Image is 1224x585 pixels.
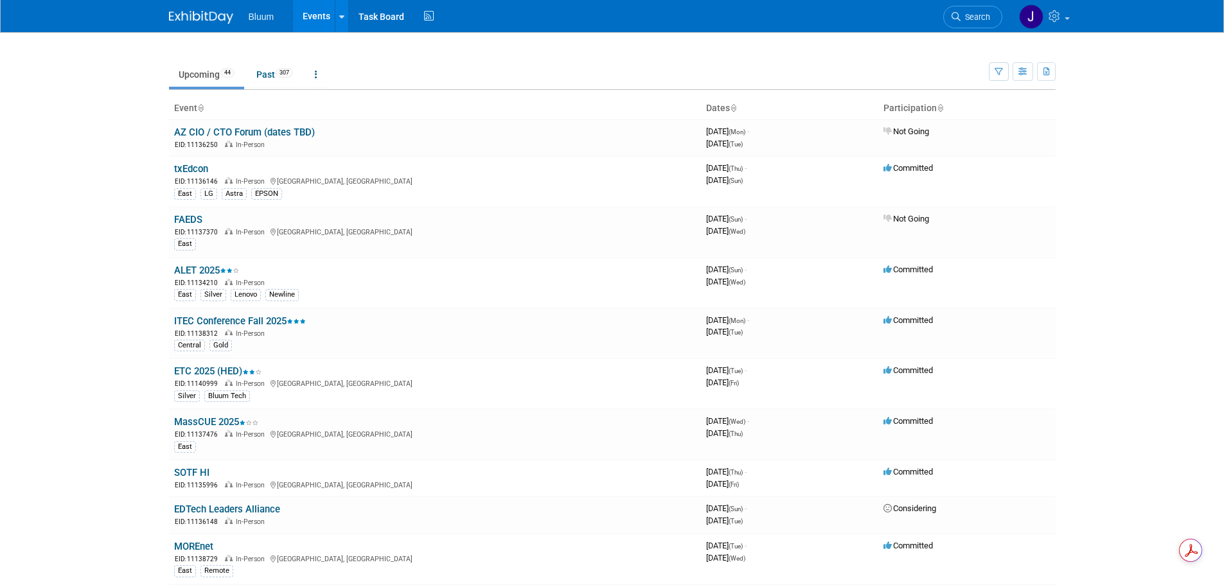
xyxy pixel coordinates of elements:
span: In-Person [236,430,269,439]
span: - [747,127,749,136]
span: In-Person [236,228,269,236]
img: In-Person Event [225,518,233,524]
span: [DATE] [706,163,747,173]
span: (Sun) [729,505,743,512]
a: txEdcon [174,163,208,175]
img: In-Person Event [225,177,233,184]
span: - [745,467,747,476]
span: EID: 11136250 [175,141,223,148]
span: In-Person [236,329,269,338]
img: In-Person Event [225,430,233,437]
img: In-Person Event [225,279,233,285]
div: [GEOGRAPHIC_DATA], [GEOGRAPHIC_DATA] [174,226,696,237]
span: Committed [883,365,933,375]
span: In-Person [236,380,269,388]
span: In-Person [236,555,269,563]
span: [DATE] [706,265,747,274]
img: In-Person Event [225,141,233,147]
th: Event [169,98,701,119]
div: East [174,238,196,250]
span: (Thu) [729,165,743,172]
span: [DATE] [706,365,747,375]
a: Sort by Start Date [730,103,736,113]
span: EID: 11138729 [175,555,223,563]
span: (Tue) [729,543,743,550]
span: (Sun) [729,266,743,274]
div: [GEOGRAPHIC_DATA], [GEOGRAPHIC_DATA] [174,175,696,186]
span: Search [961,12,990,22]
span: - [745,214,747,223]
span: [DATE] [706,416,749,426]
span: EID: 11135996 [175,482,223,489]
span: [DATE] [706,214,747,223]
a: Search [943,6,1002,28]
a: SOTF HI [174,467,209,478]
span: (Tue) [729,141,743,148]
span: Committed [883,315,933,325]
div: Silver [174,390,200,402]
th: Dates [701,98,878,119]
img: In-Person Event [225,380,233,386]
span: (Fri) [729,380,739,387]
span: (Sun) [729,216,743,223]
span: Not Going [883,127,929,136]
span: - [747,416,749,426]
span: - [745,365,747,375]
span: (Wed) [729,279,745,286]
div: EPSON [251,188,282,200]
span: In-Person [236,279,269,287]
th: Participation [878,98,1056,119]
div: Remote [200,565,233,577]
img: In-Person Event [225,555,233,561]
span: [DATE] [706,315,749,325]
div: Silver [200,289,226,301]
img: In-Person Event [225,329,233,336]
span: Committed [883,467,933,476]
a: Past307 [247,62,303,87]
span: In-Person [236,518,269,526]
span: (Wed) [729,555,745,562]
span: (Fri) [729,481,739,488]
span: In-Person [236,141,269,149]
span: (Tue) [729,518,743,525]
div: Astra [222,188,247,200]
span: - [747,315,749,325]
span: Committed [883,541,933,550]
span: - [745,541,747,550]
img: In-Person Event [225,228,233,234]
div: LG [200,188,217,200]
a: AZ CIO / CTO Forum (dates TBD) [174,127,315,138]
span: - [745,265,747,274]
span: [DATE] [706,127,749,136]
span: (Tue) [729,329,743,336]
span: EID: 11134210 [175,279,223,286]
span: Considering [883,503,936,513]
div: East [174,441,196,453]
img: In-Person Event [225,481,233,487]
a: Sort by Participation Type [937,103,943,113]
span: EID: 11138312 [175,330,223,337]
span: [DATE] [706,541,747,550]
span: (Mon) [729,317,745,324]
span: [DATE] [706,479,739,489]
span: EID: 11136148 [175,518,223,525]
span: In-Person [236,177,269,186]
span: [DATE] [706,503,747,513]
div: Bluum Tech [204,390,250,402]
span: 307 [276,68,293,78]
span: (Tue) [729,367,743,374]
span: EID: 11140999 [175,380,223,387]
span: - [745,503,747,513]
span: [DATE] [706,516,743,525]
span: EID: 11136146 [175,178,223,185]
a: ALET 2025 [174,265,239,276]
img: Joel Ryan [1019,4,1043,29]
a: MassCUE 2025 [174,416,258,428]
span: [DATE] [706,226,745,236]
div: East [174,565,196,577]
div: East [174,188,196,200]
a: MOREnet [174,541,213,552]
div: [GEOGRAPHIC_DATA], [GEOGRAPHIC_DATA] [174,428,696,439]
span: 44 [220,68,235,78]
span: Committed [883,416,933,426]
